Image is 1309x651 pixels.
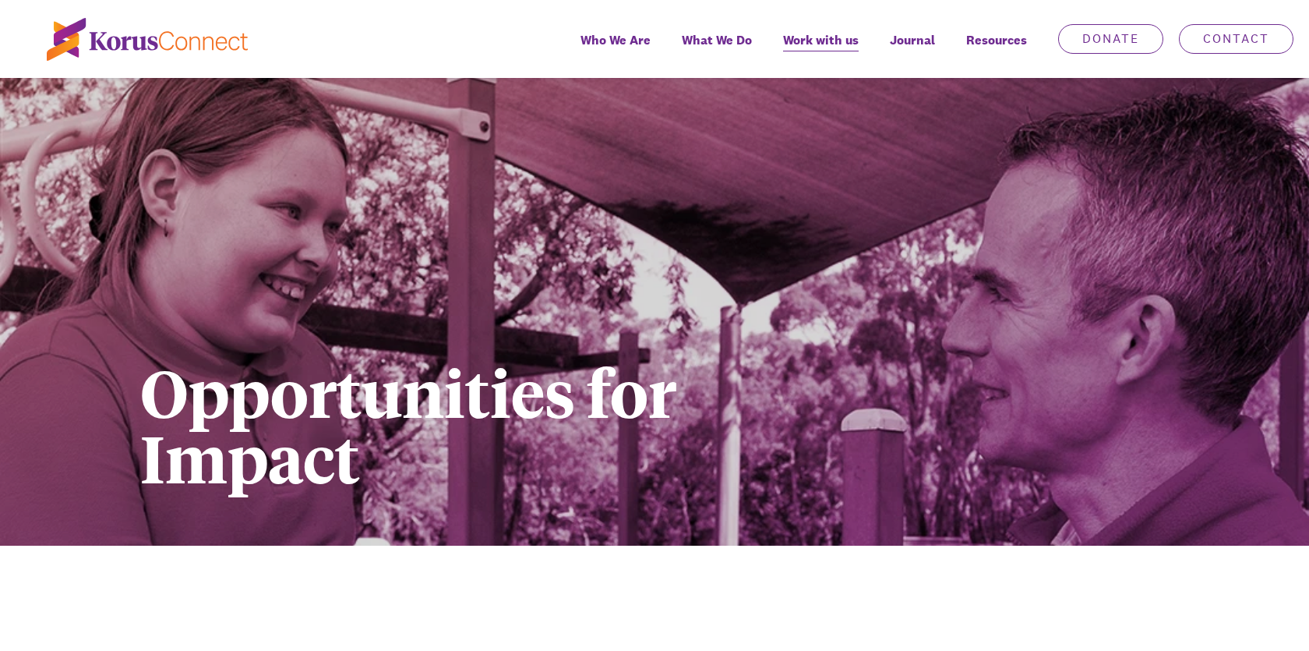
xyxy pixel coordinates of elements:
[1058,24,1163,54] a: Donate
[580,29,651,51] span: Who We Are
[783,29,859,51] span: Work with us
[682,29,752,51] span: What We Do
[565,22,666,78] a: Who We Are
[140,359,906,490] h1: Opportunities for Impact
[951,22,1043,78] div: Resources
[666,22,767,78] a: What We Do
[874,22,951,78] a: Journal
[890,29,935,51] span: Journal
[47,18,248,61] img: korus-connect%2Fc5177985-88d5-491d-9cd7-4a1febad1357_logo.svg
[767,22,874,78] a: Work with us
[1179,24,1293,54] a: Contact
